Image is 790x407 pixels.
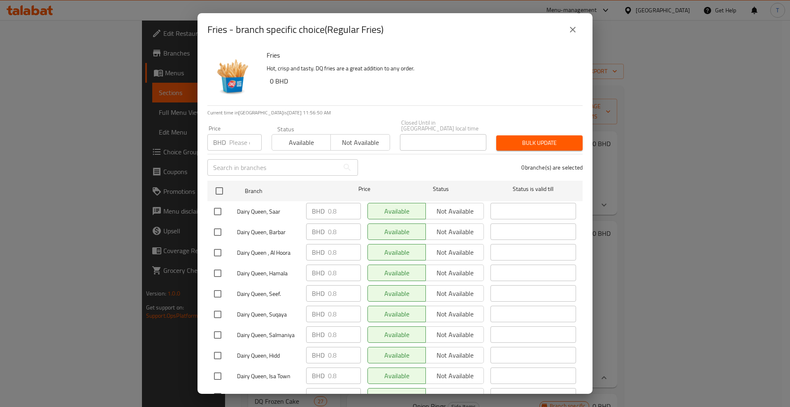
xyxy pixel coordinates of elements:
p: Hot, crisp and tasty. DQ fries are a great addition to any order. [267,63,576,74]
span: Dairy Queen, Hidd [237,351,300,361]
h6: 0 BHD [270,75,576,87]
input: Please enter price [328,285,361,302]
input: Please enter price [328,265,361,281]
input: Please enter price [328,244,361,260]
p: Current time in [GEOGRAPHIC_DATA] is [DATE] 11:56:50 AM [207,109,583,116]
p: BHD [312,330,325,340]
input: Please enter price [328,388,361,405]
h2: Fries - branch specific choice(Regular Fries) [207,23,383,36]
p: BHD [312,350,325,360]
p: BHD [312,371,325,381]
span: Status [398,184,484,194]
span: Dairy Queen , Al Hoora [237,248,300,258]
span: Dairy Queen, Isa Town [237,371,300,381]
span: Dairy Queen, Seef [237,392,300,402]
input: Please enter price [328,223,361,240]
p: BHD [312,309,325,319]
input: Please enter price [328,306,361,322]
span: Status is valid till [490,184,576,194]
span: Dairy Queen, Seef. [237,289,300,299]
p: BHD [312,391,325,401]
input: Please enter price [229,134,262,151]
input: Please enter price [328,203,361,219]
p: BHD [312,268,325,278]
span: Dairy Queen, Barbar [237,227,300,237]
span: Not available [334,137,386,149]
h6: Fries [267,49,576,61]
span: Dairy Queen, Hamala [237,268,300,279]
p: BHD [312,247,325,257]
span: Branch [245,186,330,196]
span: Bulk update [503,138,576,148]
p: BHD [312,288,325,298]
span: Dairy Queen, Salmaniya [237,330,300,340]
span: Dairy Queen, Saar [237,207,300,217]
input: Please enter price [328,367,361,384]
button: close [563,20,583,40]
input: Please enter price [328,326,361,343]
input: Search in branches [207,159,339,176]
p: 0 branche(s) are selected [521,163,583,172]
span: Available [275,137,328,149]
p: BHD [312,206,325,216]
input: Please enter price [328,347,361,363]
button: Not available [330,134,390,151]
button: Available [272,134,331,151]
img: Fries [207,49,260,102]
span: Price [337,184,392,194]
p: BHD [312,227,325,237]
p: BHD [213,137,226,147]
button: Bulk update [496,135,583,151]
span: Dairy Queen, Suqaya [237,309,300,320]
